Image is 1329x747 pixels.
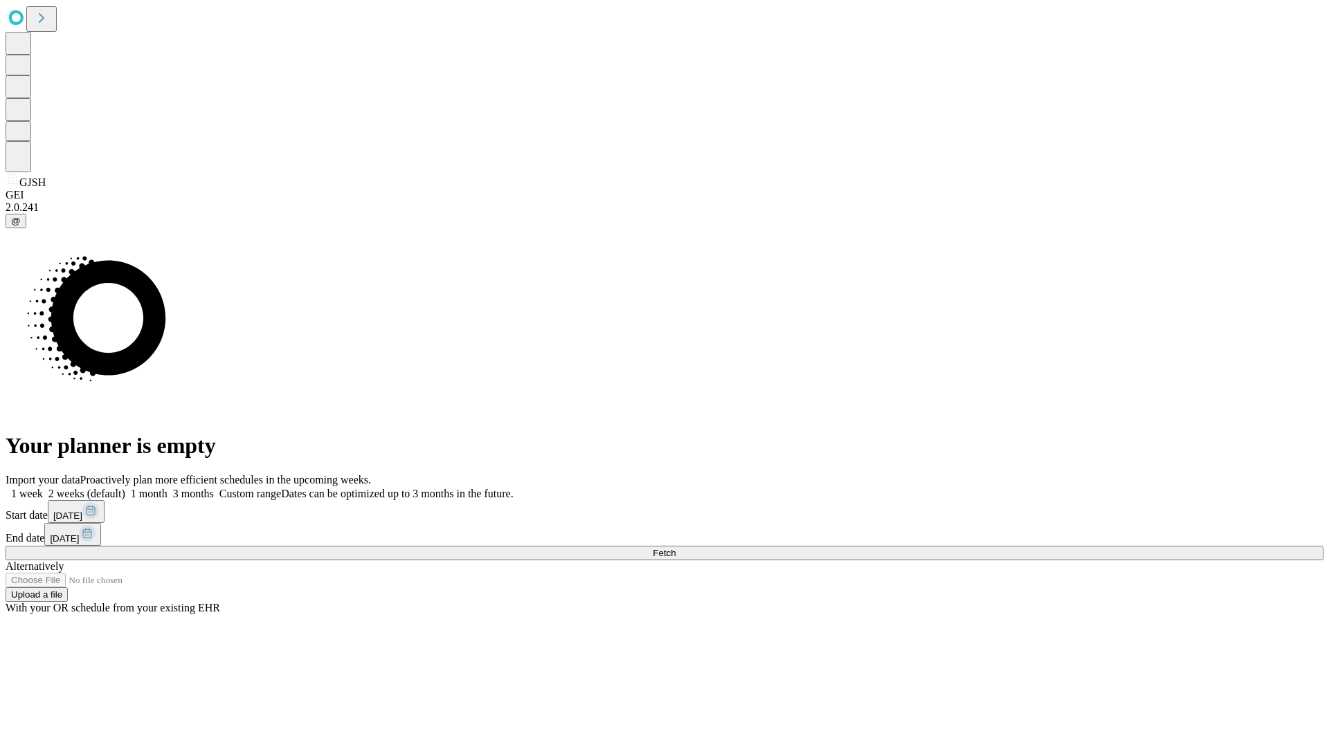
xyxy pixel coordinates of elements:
span: GJSH [19,176,46,188]
span: With your OR schedule from your existing EHR [6,602,220,614]
span: Import your data [6,474,80,486]
span: [DATE] [50,533,79,544]
span: @ [11,216,21,226]
button: Upload a file [6,587,68,602]
button: @ [6,214,26,228]
span: 3 months [173,488,214,499]
div: End date [6,523,1323,546]
span: Custom range [219,488,281,499]
div: Start date [6,500,1323,523]
h1: Your planner is empty [6,433,1323,459]
div: 2.0.241 [6,201,1323,214]
span: Dates can be optimized up to 3 months in the future. [281,488,513,499]
span: Alternatively [6,560,64,572]
span: [DATE] [53,510,82,521]
span: 2 weeks (default) [48,488,125,499]
span: 1 month [131,488,168,499]
button: [DATE] [44,523,101,546]
button: [DATE] [48,500,105,523]
button: Fetch [6,546,1323,560]
div: GEI [6,189,1323,201]
span: 1 week [11,488,43,499]
span: Fetch [653,548,676,558]
span: Proactively plan more efficient schedules in the upcoming weeks. [80,474,371,486]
